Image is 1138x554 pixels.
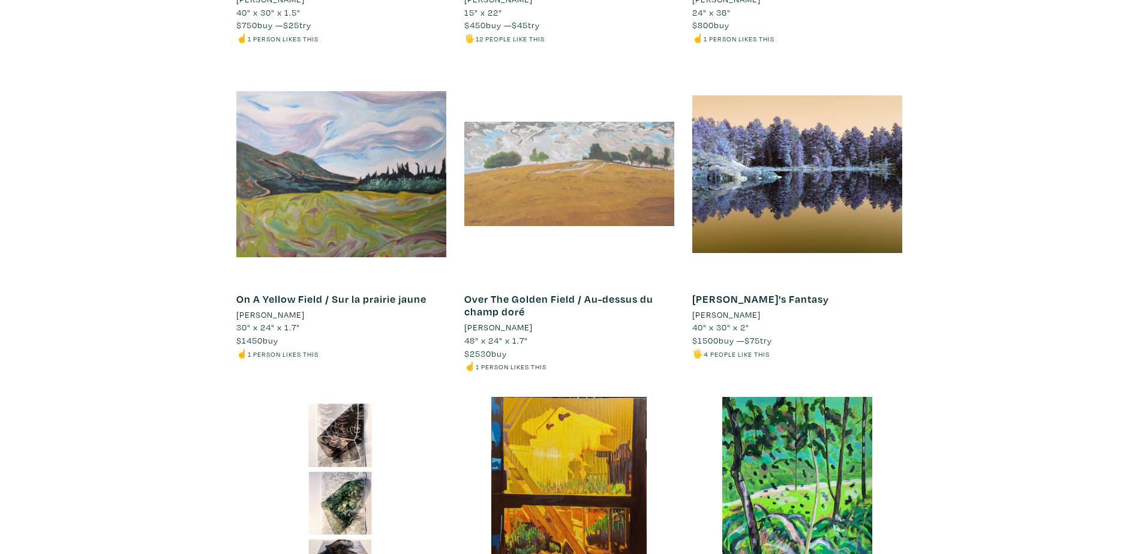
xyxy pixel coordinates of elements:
[248,34,319,43] small: 1 person likes this
[464,19,540,31] span: buy — try
[236,308,446,321] a: [PERSON_NAME]
[283,19,299,31] span: $25
[236,321,300,333] span: 30" x 24" x 1.7"
[476,34,545,43] small: 12 people like this
[464,19,486,31] span: $450
[692,335,719,346] span: $1500
[236,32,446,45] li: ☝️
[464,321,674,334] a: [PERSON_NAME]
[464,348,491,359] span: $2530
[692,308,902,321] a: [PERSON_NAME]
[512,19,528,31] span: $45
[692,347,902,360] li: 🖐️
[236,7,301,18] span: 40" x 30" x 1.5"
[464,321,533,334] li: [PERSON_NAME]
[236,347,446,360] li: ☝️
[692,335,772,346] span: buy — try
[464,348,507,359] span: buy
[692,308,761,321] li: [PERSON_NAME]
[704,350,770,359] small: 4 people like this
[236,19,257,31] span: $750
[744,335,760,346] span: $75
[704,34,774,43] small: 1 person likes this
[236,292,427,306] a: On A Yellow Field / Sur la prairie jaune
[692,19,714,31] span: $800
[236,308,305,321] li: [PERSON_NAME]
[692,321,749,333] span: 40" x 30" x 2"
[464,360,674,373] li: ☝️
[476,362,547,371] small: 1 person likes this
[236,335,263,346] span: $1450
[692,292,829,306] a: [PERSON_NAME]'s Fantasy
[464,32,674,45] li: 🖐️
[692,32,902,45] li: ☝️
[236,335,278,346] span: buy
[692,19,729,31] span: buy
[692,7,731,18] span: 24" x 36"
[464,335,528,346] span: 48" x 24" x 1.7"
[464,7,502,18] span: 15" x 22"
[464,292,653,319] a: Over The Golden Field / Au-dessus du champ doré
[236,19,311,31] span: buy — try
[248,350,319,359] small: 1 person likes this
